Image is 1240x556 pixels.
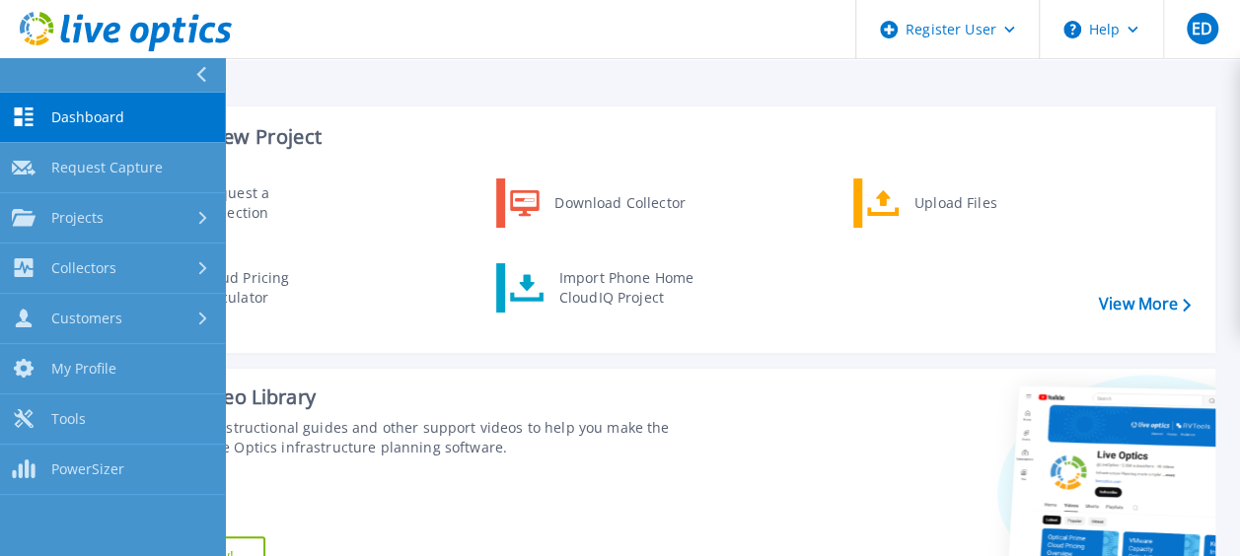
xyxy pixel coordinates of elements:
a: View More [1099,295,1191,313]
div: Request a Collection [192,183,336,223]
a: Upload Files [853,178,1056,228]
span: Collectors [51,259,116,277]
span: My Profile [51,360,116,378]
span: Tools [51,410,86,428]
span: Dashboard [51,108,124,126]
span: ED [1192,21,1212,36]
div: Upload Files [905,183,1051,223]
div: Import Phone Home CloudIQ Project [549,268,703,308]
div: Download Collector [545,183,693,223]
a: Download Collector [496,178,698,228]
a: Request a Collection [139,178,341,228]
h3: Start a New Project [140,126,1190,148]
a: Cloud Pricing Calculator [139,263,341,313]
div: Find tutorials, instructional guides and other support videos to help you make the most of your L... [115,418,697,457]
span: Customers [51,310,122,327]
span: Projects [51,209,104,227]
span: PowerSizer [51,460,124,478]
div: Cloud Pricing Calculator [190,268,336,308]
span: Request Capture [51,159,163,176]
div: Support Video Library [115,384,697,410]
